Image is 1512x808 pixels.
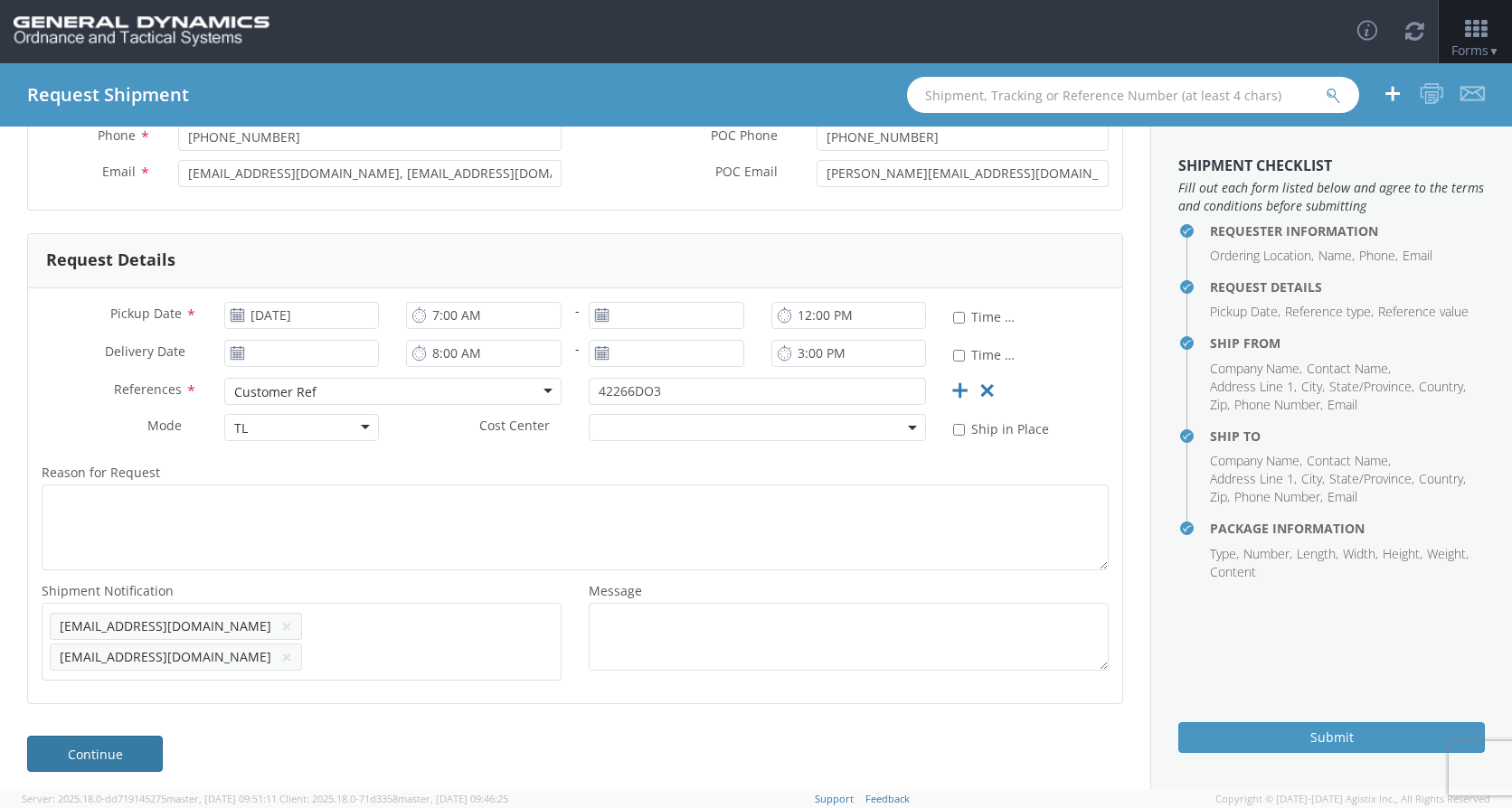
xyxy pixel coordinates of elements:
[1215,792,1490,806] span: Copyright © [DATE]-[DATE] Agistix Inc., All Rights Reserved
[1210,336,1485,350] h4: Ship From
[1297,545,1338,563] li: Length
[1403,247,1432,265] li: Email
[1419,470,1466,488] li: Country
[1329,470,1414,488] li: State/Province
[60,617,271,634] span: [EMAIL_ADDRESS][DOMAIN_NAME]
[715,163,778,183] span: POC Email
[147,417,182,434] span: Mode
[1210,224,1485,238] h4: Requester Information
[1210,360,1302,378] li: Company Name
[1210,545,1239,563] li: Type
[1210,521,1485,535] h4: Package Information
[1378,303,1469,321] li: Reference value
[281,615,292,637] button: ×
[98,127,136,144] span: Phone
[42,582,174,599] span: Shipment Notification
[953,312,965,324] input: Time Definite
[281,646,292,668] button: ×
[1301,470,1325,488] li: City
[1234,396,1323,414] li: Phone Number
[953,424,965,436] input: Ship in Place
[865,792,910,805] a: Feedback
[1451,42,1499,59] span: Forms
[1210,488,1230,506] li: Zip
[1243,545,1292,563] li: Number
[1210,247,1314,265] li: Ordering Location
[102,163,136,180] span: Email
[953,343,1017,364] label: Time Definite
[110,305,182,322] span: Pickup Date
[907,77,1359,113] input: Shipment, Tracking or Reference Number (at least 4 chars)
[1210,396,1230,414] li: Zip
[1210,452,1302,470] li: Company Name
[953,305,1017,326] label: Time Definite
[1419,378,1466,396] li: Country
[1328,488,1357,506] li: Email
[1234,488,1323,506] li: Phone Number
[1343,545,1378,563] li: Width
[1359,247,1398,265] li: Phone
[1318,247,1355,265] li: Name
[1488,43,1499,59] span: ▼
[234,383,317,401] div: Customer Ref
[1178,722,1485,753] button: Submit
[815,792,854,805] a: Support
[279,792,508,805] span: Client: 2025.18.0-71d3358
[953,418,1053,438] label: Ship in Place
[27,736,163,772] a: Continue
[1178,158,1485,174] h3: Shipment Checklist
[1301,378,1325,396] li: City
[1210,303,1280,321] li: Pickup Date
[398,792,508,805] span: master, [DATE] 09:46:25
[114,381,182,398] span: References
[46,251,175,269] h3: Request Details
[1328,396,1357,414] li: Email
[1210,563,1256,581] li: Content
[42,464,160,481] span: Reason for Request
[14,16,269,47] img: gd-ots-0c3321f2eb4c994f95cb.png
[953,350,965,362] input: Time Definite
[1383,545,1422,563] li: Height
[60,648,271,665] span: [EMAIL_ADDRESS][DOMAIN_NAME]
[1329,378,1414,396] li: State/Province
[711,127,778,147] span: POC Phone
[1307,452,1391,470] li: Contact Name
[1307,360,1391,378] li: Contact Name
[234,419,248,437] div: TL
[1210,280,1485,294] h4: Request Details
[1210,470,1297,488] li: Address Line 1
[1427,545,1469,563] li: Weight
[105,343,185,363] span: Delivery Date
[1210,429,1485,443] h4: Ship To
[1178,179,1485,215] span: Fill out each form listed below and agree to the terms and conditions before submitting
[1285,303,1374,321] li: Reference type
[166,792,277,805] span: master, [DATE] 09:51:11
[589,582,642,599] span: Message
[1210,378,1297,396] li: Address Line 1
[27,85,189,105] h4: Request Shipment
[479,417,550,437] span: Cost Center
[22,792,277,805] span: Server: 2025.18.0-dd719145275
